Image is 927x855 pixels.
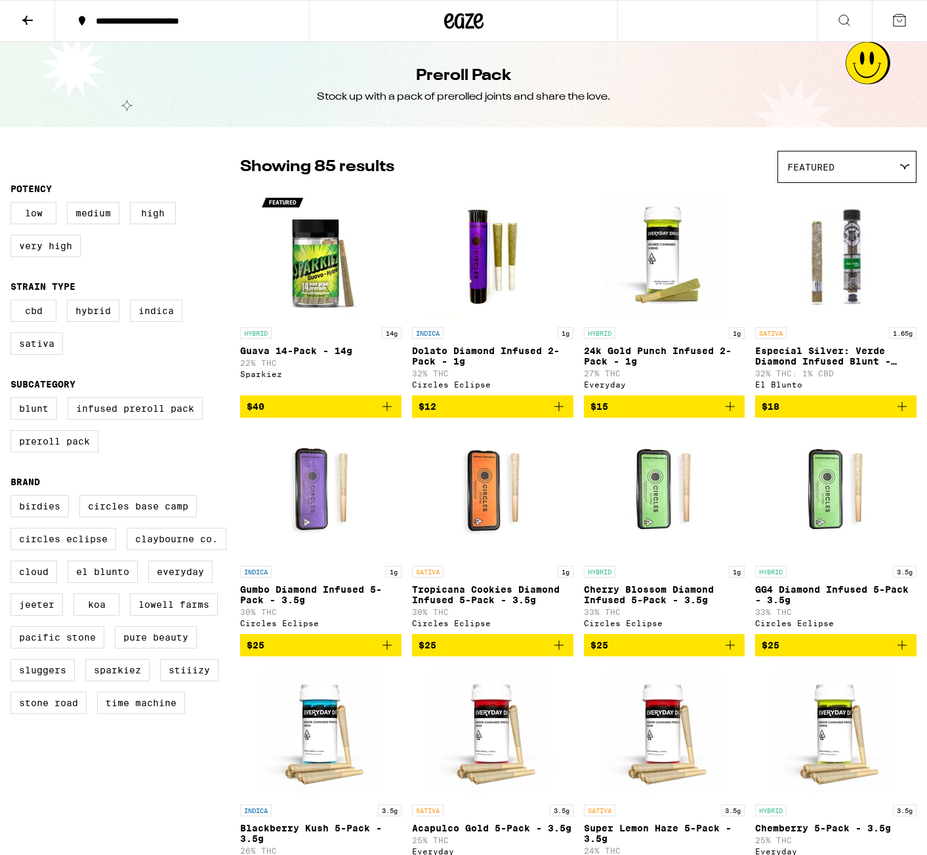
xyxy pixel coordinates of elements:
[584,823,745,844] p: Super Lemon Haze 5-Pack - 3.5g
[755,619,917,627] div: Circles Eclipse
[10,281,75,292] legend: Strain Type
[68,397,203,420] label: Infused Preroll Pack
[10,397,57,420] label: Blunt
[378,805,402,816] p: 3.5g
[412,608,573,616] p: 30% THC
[10,235,81,257] label: Very High
[67,202,119,224] label: Medium
[412,189,573,395] a: Open page for Dolato Diamond Infused 2-Pack - 1g from Circles Eclipse
[10,300,56,322] label: CBD
[584,619,745,627] div: Circles Eclipse
[584,428,745,634] a: Open page for Cherry Blossom Diamond Infused 5-Pack - 3.5g from Circles Eclipse
[10,593,63,616] label: Jeeter
[584,380,745,389] div: Everyday
[255,189,386,321] img: Sparkiez - Guava 14-Pack - 14g
[79,495,197,517] label: Circles Base Camp
[584,369,745,378] p: 27% THC
[382,327,402,339] p: 14g
[427,428,558,559] img: Circles Eclipse - Tropicana Cookies Diamond Infused 5-Pack - 3.5g
[240,846,402,855] p: 26% THC
[550,805,573,816] p: 3.5g
[255,428,386,559] img: Circles Eclipse - Gumbo Diamond Infused 5-Pack - 3.5g
[412,346,573,367] p: Dolato Diamond Infused 2-Pack - 1g
[240,805,272,816] p: INDICA
[755,189,917,395] a: Open page for Especial Silver: Verde Diamond Infused Blunt - 1.65g from El Blunto
[770,667,901,798] img: Everyday - Chemberry 5-Pack - 3.5g
[412,584,573,605] p: Tropicana Cookies Diamond Infused 5-Pack - 3.5g
[240,395,402,418] button: Add to bag
[755,428,917,634] a: Open page for GG4 Diamond Infused 5-Pack - 3.5g from Circles Eclipse
[10,692,87,714] label: Stone Road
[762,401,779,412] span: $18
[598,189,730,321] img: Everyday - 24k Gold Punch Infused 2-Pack - 1g
[598,428,730,559] img: Circles Eclipse - Cherry Blossom Diamond Infused 5-Pack - 3.5g
[317,90,611,104] div: Stock up with a pack of prerolled joints and share the love.
[787,162,834,172] span: Featured
[419,401,436,412] span: $12
[584,346,745,367] p: 24k Gold Punch Infused 2-Pack - 1g
[755,836,917,845] p: 25% THC
[755,346,917,367] p: Especial Silver: Verde Diamond Infused Blunt - 1.65g
[67,300,119,322] label: Hybrid
[240,619,402,627] div: Circles Eclipse
[240,327,272,339] p: HYBRID
[148,561,213,583] label: Everyday
[755,566,787,578] p: HYBRID
[729,566,745,578] p: 1g
[412,634,573,656] button: Add to bag
[10,495,69,517] label: Birdies
[893,566,917,578] p: 3.5g
[10,202,56,224] label: Low
[240,566,272,578] p: INDICA
[584,805,615,816] p: SATIVA
[584,608,745,616] p: 33% THC
[130,593,218,616] label: Lowell Farms
[412,428,573,634] a: Open page for Tropicana Cookies Diamond Infused 5-Pack - 3.5g from Circles Eclipse
[416,65,511,87] h1: Preroll Pack
[584,327,615,339] p: HYBRID
[755,608,917,616] p: 33% THC
[85,659,150,681] label: Sparkiez
[255,667,386,798] img: Everyday - Blackberry Kush 5-Pack - 3.5g
[10,477,40,487] legend: Brand
[412,566,443,578] p: SATIVA
[240,584,402,605] p: Gumbo Diamond Infused 5-Pack - 3.5g
[889,327,917,339] p: 1.65g
[755,634,917,656] button: Add to bag
[584,634,745,656] button: Add to bag
[755,805,787,816] p: HYBRID
[755,189,917,321] img: El Blunto - Especial Silver: Verde Diamond Infused Blunt - 1.65g
[584,395,745,418] button: Add to bag
[10,561,57,583] label: Cloud
[127,528,226,550] label: Claybourne Co.
[755,584,917,605] p: GG4 Diamond Infused 5-Pack - 3.5g
[130,300,182,322] label: Indica
[240,428,402,634] a: Open page for Gumbo Diamond Infused 5-Pack - 3.5g from Circles Eclipse
[160,659,218,681] label: STIIIZY
[240,189,402,395] a: Open page for Guava 14-Pack - 14g from Sparkiez
[762,640,779,650] span: $25
[240,346,402,356] p: Guava 14-Pack - 14g
[10,379,75,389] legend: Subcategory
[412,805,443,816] p: SATIVA
[247,640,264,650] span: $25
[584,846,745,855] p: 24% THC
[412,380,573,389] div: Circles Eclipse
[584,566,615,578] p: HYBRID
[770,428,901,559] img: Circles Eclipse - GG4 Diamond Infused 5-Pack - 3.5g
[412,619,573,627] div: Circles Eclipse
[68,561,138,583] label: El Blunto
[240,370,402,378] div: Sparkiez
[419,640,436,650] span: $25
[584,584,745,605] p: Cherry Blossom Diamond Infused 5-Pack - 3.5g
[115,626,197,648] label: Pure Beauty
[412,836,573,845] p: 25% THC
[240,634,402,656] button: Add to bag
[10,528,116,550] label: Circles Eclipse
[558,327,573,339] p: 1g
[10,332,63,355] label: Sativa
[10,430,98,452] label: Preroll Pack
[10,184,52,194] legend: Potency
[590,640,608,650] span: $25
[598,667,730,798] img: Everyday - Super Lemon Haze 5-Pack - 3.5g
